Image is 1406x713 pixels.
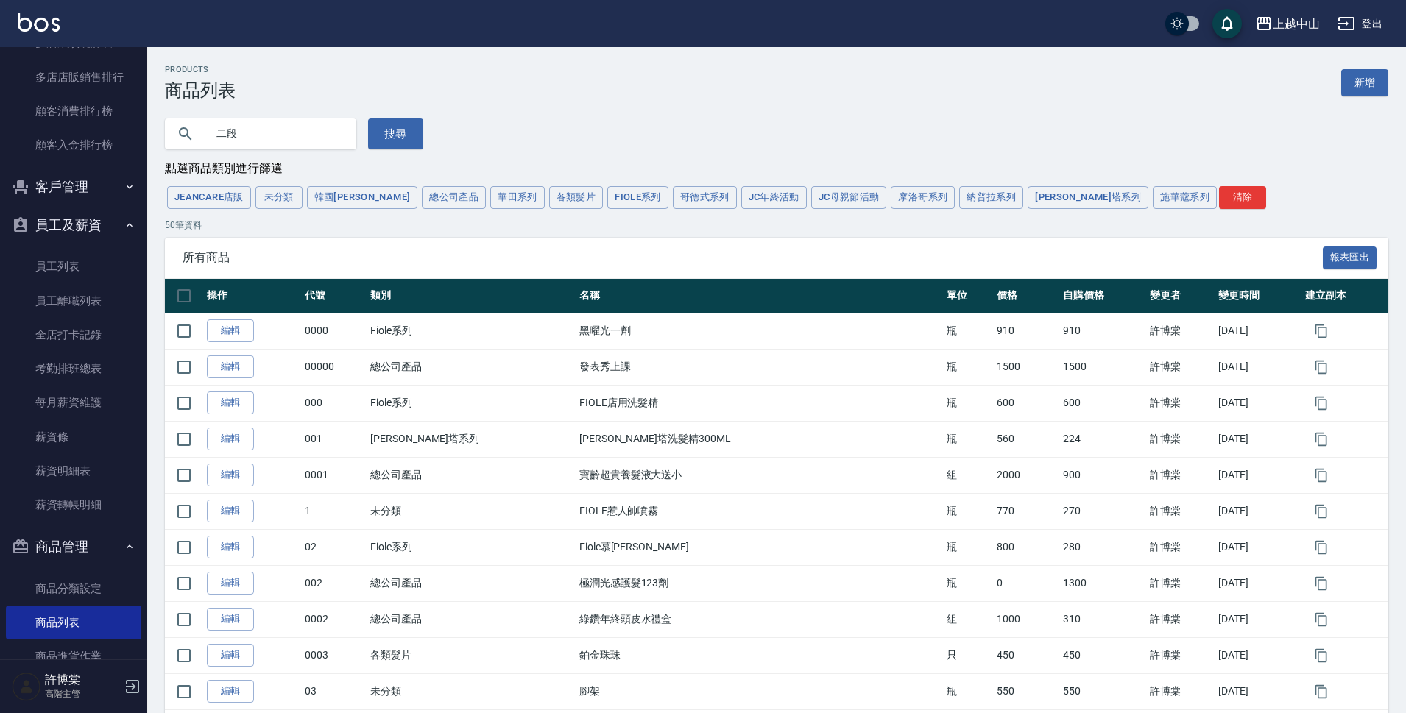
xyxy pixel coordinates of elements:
td: 0001 [301,457,367,493]
button: 清除 [1219,186,1266,209]
td: 腳架 [576,673,944,709]
td: 寶齡超貴養髮液大送小 [576,457,944,493]
td: 組 [943,457,993,493]
td: Fiole系列 [367,313,576,349]
td: FIOLE惹人帥噴霧 [576,493,944,529]
td: 許博棠 [1146,565,1215,601]
button: 施華蔻系列 [1153,186,1217,209]
td: 許博棠 [1146,457,1215,493]
button: 上越中山 [1249,9,1326,39]
th: 名稱 [576,279,944,313]
a: 編輯 [207,536,254,558]
td: [DATE] [1215,673,1301,709]
td: 總公司產品 [367,601,576,637]
td: [DATE] [1215,349,1301,385]
span: 所有商品 [183,250,1323,265]
td: 瓶 [943,313,993,349]
td: 許博棠 [1146,385,1215,421]
td: Fiole慕[PERSON_NAME] [576,529,944,565]
a: 編輯 [207,464,254,486]
td: 許博棠 [1146,673,1215,709]
td: 450 [993,637,1059,673]
td: [DATE] [1215,637,1301,673]
td: 許博棠 [1146,421,1215,457]
td: 02 [301,529,367,565]
a: 編輯 [207,428,254,450]
a: 報表匯出 [1323,250,1377,264]
button: 未分類 [255,186,303,209]
td: [DATE] [1215,385,1301,421]
td: 280 [1059,529,1146,565]
td: 許博棠 [1146,601,1215,637]
button: 各類髮片 [549,186,604,209]
button: JC母親節活動 [811,186,887,209]
div: 點選商品類別進行篩選 [165,161,1388,177]
td: 270 [1059,493,1146,529]
button: 登出 [1332,10,1388,38]
td: 0002 [301,601,367,637]
th: 自購價格 [1059,279,1146,313]
button: 員工及薪資 [6,206,141,244]
button: JeanCare店販 [167,186,251,209]
a: 薪資明細表 [6,454,141,488]
h3: 商品列表 [165,80,236,101]
img: Person [12,672,41,701]
a: 編輯 [207,608,254,631]
td: 450 [1059,637,1146,673]
a: 編輯 [207,355,254,378]
td: 許博棠 [1146,637,1215,673]
td: 總公司產品 [367,457,576,493]
a: 編輯 [207,319,254,342]
td: [PERSON_NAME]塔系列 [367,421,576,457]
td: 只 [943,637,993,673]
button: 報表匯出 [1323,246,1377,269]
td: 未分類 [367,673,576,709]
td: 瓶 [943,673,993,709]
h2: Products [165,65,236,74]
td: 03 [301,673,367,709]
th: 價格 [993,279,1059,313]
td: [DATE] [1215,313,1301,349]
td: [DATE] [1215,493,1301,529]
button: Fiole系列 [607,186,668,209]
button: 韓國[PERSON_NAME] [307,186,418,209]
p: 50 筆資料 [165,219,1388,232]
a: 考勤排班總表 [6,352,141,386]
a: 編輯 [207,680,254,703]
td: [DATE] [1215,421,1301,457]
td: 鉑金珠珠 [576,637,944,673]
a: 薪資轉帳明細 [6,488,141,522]
a: 員工離職列表 [6,284,141,318]
div: 上越中山 [1273,15,1320,33]
button: 納普拉系列 [959,186,1023,209]
a: 多店店販銷售排行 [6,60,141,94]
th: 代號 [301,279,367,313]
td: [DATE] [1215,601,1301,637]
td: 總公司產品 [367,565,576,601]
button: 哥德式系列 [673,186,737,209]
button: 華田系列 [490,186,545,209]
button: JC年終活動 [741,186,807,209]
td: 瓶 [943,385,993,421]
h5: 許博棠 [45,673,120,687]
td: 800 [993,529,1059,565]
button: [PERSON_NAME]塔系列 [1028,186,1148,209]
button: 商品管理 [6,528,141,566]
td: 900 [1059,457,1146,493]
td: 綠鑽年終頭皮水禮盒 [576,601,944,637]
td: 許博棠 [1146,493,1215,529]
td: 1000 [993,601,1059,637]
button: 摩洛哥系列 [891,186,955,209]
td: 0 [993,565,1059,601]
th: 類別 [367,279,576,313]
td: [PERSON_NAME]塔洗髮精300ML [576,421,944,457]
a: 編輯 [207,572,254,595]
td: 瓶 [943,493,993,529]
td: 1500 [993,349,1059,385]
a: 員工列表 [6,249,141,283]
a: 編輯 [207,500,254,522]
a: 編輯 [207,391,254,414]
img: Logo [18,13,60,32]
button: save [1212,9,1242,38]
td: 總公司產品 [367,349,576,385]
